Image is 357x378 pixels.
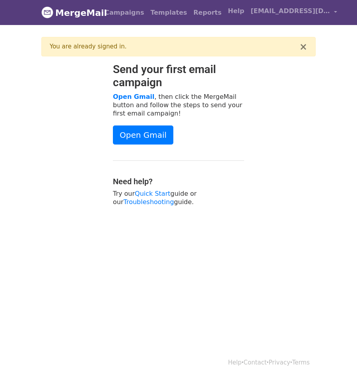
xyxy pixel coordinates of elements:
[113,93,154,100] a: Open Gmail
[124,198,174,206] a: Troubleshooting
[113,177,244,186] h4: Need help?
[147,5,190,21] a: Templates
[299,42,307,52] button: ×
[41,6,53,18] img: MergeMail logo
[228,359,242,366] a: Help
[113,189,244,206] p: Try our guide or our guide.
[113,125,173,145] a: Open Gmail
[225,3,247,19] a: Help
[190,5,225,21] a: Reports
[41,4,95,21] a: MergeMail
[101,5,147,21] a: Campaigns
[247,3,340,22] a: [EMAIL_ADDRESS][DOMAIN_NAME]
[317,340,357,378] iframe: Chat Widget
[244,359,267,366] a: Contact
[113,63,244,89] h2: Send your first email campaign
[135,190,170,197] a: Quick Start
[269,359,290,366] a: Privacy
[50,42,299,51] div: You are already signed in.
[292,359,310,366] a: Terms
[250,6,330,16] span: [EMAIL_ADDRESS][DOMAIN_NAME]
[113,93,244,118] p: , then click the MergeMail button and follow the steps to send your first email campaign!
